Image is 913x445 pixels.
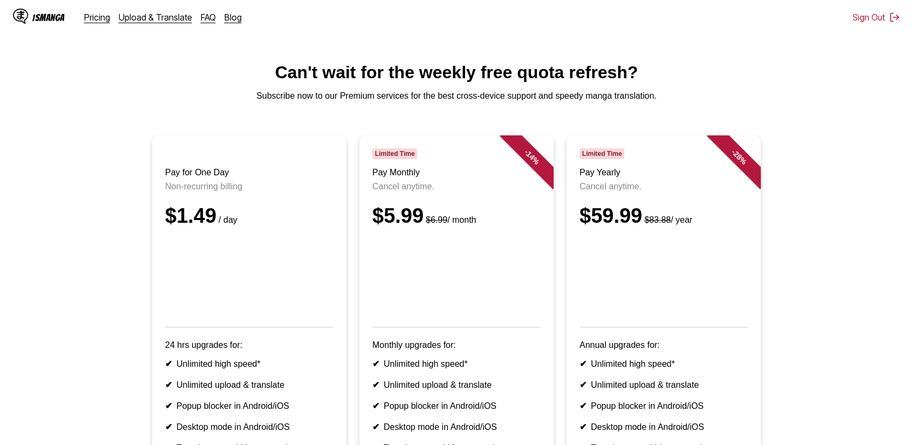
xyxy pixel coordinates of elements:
li: Unlimited high speed* [372,359,541,369]
a: Pricing [84,12,110,23]
li: Desktop mode in Android/iOS [372,422,541,432]
b: ✔ [580,422,587,432]
b: ✔ [372,401,379,410]
div: - 14 % [500,125,564,189]
b: ✔ [580,380,587,389]
li: Unlimited upload & translate [580,380,748,390]
button: Sign Out [853,12,900,23]
h3: Pay for One Day [165,168,333,177]
iframe: PayPal [580,241,748,312]
small: / year [642,215,692,224]
li: Unlimited high speed* [165,359,333,369]
iframe: PayPal [372,241,541,312]
p: 24 hrs upgrades for: [165,340,333,350]
a: IsManga LogoIsManga [13,9,84,26]
p: Monthly upgrades for: [372,340,541,350]
li: Desktop mode in Android/iOS [580,422,748,432]
p: Cancel anytime. [580,182,748,191]
li: Popup blocker in Android/iOS [580,401,748,411]
a: FAQ [201,12,216,23]
b: ✔ [372,359,379,368]
li: Desktop mode in Android/iOS [165,422,333,432]
div: $1.49 [165,204,333,228]
b: ✔ [165,380,172,389]
span: Limited Time [580,148,624,159]
b: ✔ [165,422,172,432]
s: $6.99 [426,215,447,224]
li: Unlimited high speed* [580,359,748,369]
div: $5.99 [372,204,541,228]
s: $83.88 [644,215,671,224]
a: Blog [224,12,242,23]
li: Unlimited upload & translate [372,380,541,390]
small: / month [424,215,476,224]
h1: Can't wait for the weekly free quota refresh? [9,63,904,83]
p: Non-recurring billing [165,182,333,191]
h3: Pay Monthly [372,168,541,177]
div: IsManga [32,12,65,23]
b: ✔ [580,359,587,368]
small: / day [216,215,237,224]
b: ✔ [580,401,587,410]
iframe: PayPal [165,241,333,312]
p: Annual upgrades for: [580,340,748,350]
img: Sign out [889,12,900,23]
a: Upload & Translate [119,12,192,23]
li: Popup blocker in Android/iOS [372,401,541,411]
h3: Pay Yearly [580,168,748,177]
b: ✔ [165,401,172,410]
b: ✔ [372,380,379,389]
li: Unlimited upload & translate [165,380,333,390]
div: - 28 % [707,125,772,189]
li: Popup blocker in Android/iOS [165,401,333,411]
p: Subscribe now to our Premium services for the best cross-device support and speedy manga translat... [9,91,904,101]
span: Limited Time [372,148,417,159]
p: Cancel anytime. [372,182,541,191]
div: $59.99 [580,204,748,228]
img: IsManga Logo [13,9,28,24]
b: ✔ [372,422,379,432]
b: ✔ [165,359,172,368]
